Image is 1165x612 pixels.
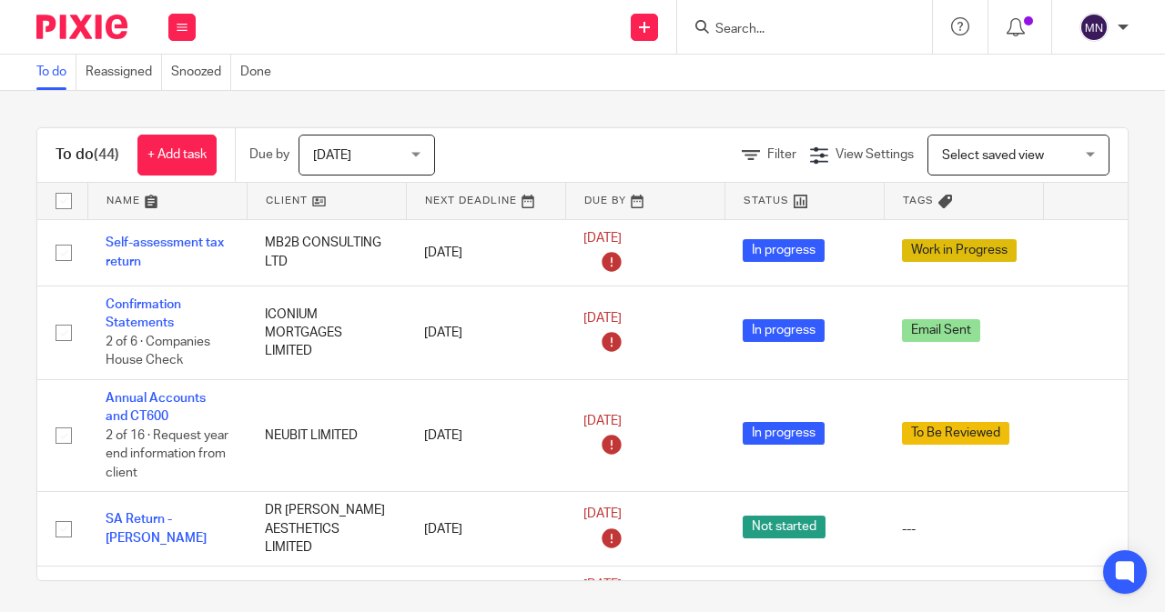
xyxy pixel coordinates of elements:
[714,22,877,38] input: Search
[106,513,207,544] a: SA Return - [PERSON_NAME]
[171,55,231,90] a: Snoozed
[1079,13,1109,42] img: svg%3E
[106,392,206,423] a: Annual Accounts and CT600
[36,15,127,39] img: Pixie
[743,239,825,262] span: In progress
[106,429,228,479] span: 2 of 16 · Request year end information from client
[583,578,622,591] span: [DATE]
[94,147,119,162] span: (44)
[106,336,210,367] span: 2 of 6 · Companies House Check
[583,312,622,325] span: [DATE]
[106,298,181,329] a: Confirmation Statements
[583,415,622,427] span: [DATE]
[56,145,119,165] h1: To do
[406,379,565,491] td: [DATE]
[903,196,934,206] span: Tags
[902,319,980,342] span: Email Sent
[942,149,1044,162] span: Select saved view
[247,219,406,286] td: MB2B CONSULTING LTD
[247,492,406,567] td: DR [PERSON_NAME] AESTHETICS LIMITED
[583,508,622,521] span: [DATE]
[249,145,289,164] p: Due by
[902,239,1017,262] span: Work in Progress
[743,319,825,342] span: In progress
[247,379,406,491] td: NEUBIT LIMITED
[406,492,565,567] td: [DATE]
[86,55,162,90] a: Reassigned
[406,219,565,286] td: [DATE]
[743,516,826,538] span: Not started
[247,286,406,380] td: ICONIUM MORTGAGES LIMITED
[313,149,351,162] span: [DATE]
[743,422,825,445] span: In progress
[767,148,796,161] span: Filter
[406,286,565,380] td: [DATE]
[137,135,217,176] a: + Add task
[836,148,914,161] span: View Settings
[902,422,1009,445] span: To Be Reviewed
[240,55,280,90] a: Done
[106,236,224,267] a: Self-assessment tax return
[583,232,622,245] span: [DATE]
[902,520,1025,538] div: ---
[36,55,76,90] a: To do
